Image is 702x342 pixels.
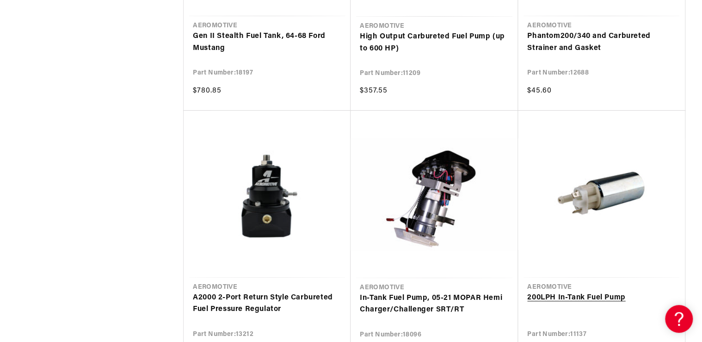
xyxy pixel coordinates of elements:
[360,292,509,316] a: In-Tank Fuel Pump, 05-21 MOPAR Hemi Charger/Challenger SRT/RT
[360,31,509,55] a: High Output Carbureted Fuel Pump (up to 600 HP)
[527,31,676,54] a: Phantom200/340 and Carbureted Strainer and Gasket
[193,292,341,316] a: A2000 2-Port Return Style Carbureted Fuel Pressure Regulator
[527,292,676,304] a: 200LPH In-Tank Fuel Pump
[193,31,341,54] a: Gen II Stealth Fuel Tank, 64-68 Ford Mustang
